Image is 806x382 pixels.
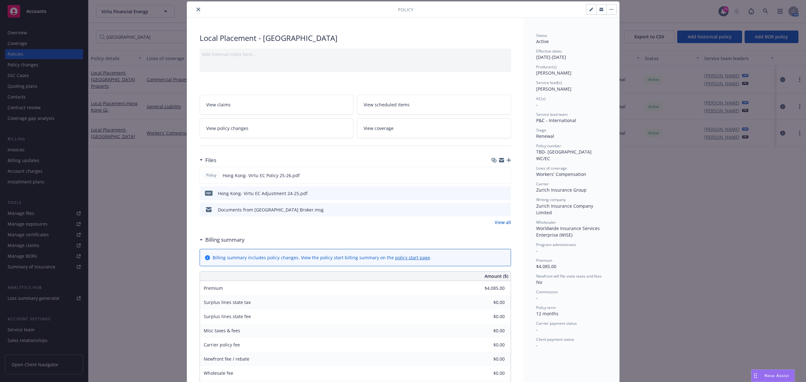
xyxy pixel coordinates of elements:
[204,285,223,291] span: Premium
[204,299,251,305] span: Surplus lines state tax
[536,197,566,202] span: Writing company
[536,48,562,54] span: Effective dates
[468,340,508,350] input: 0.00
[752,370,759,382] div: Drag to move
[536,273,602,279] span: Newfront will file state taxes and fees
[536,220,556,225] span: Wholesaler
[195,6,202,13] button: close
[536,33,547,38] span: Status
[536,149,594,161] span: TBD- [GEOGRAPHIC_DATA] WC/EC
[503,206,508,213] button: preview file
[206,125,248,132] span: View policy changes
[536,96,546,101] span: AC(s)
[468,284,508,293] input: 0.00
[536,248,538,254] span: -
[536,321,577,326] span: Carrier payment status
[200,236,245,244] div: Billing summary
[536,203,594,216] span: Zurich Insurance Company Limited
[536,187,587,193] span: Zurich Insurance Group
[468,326,508,335] input: 0.00
[468,298,508,307] input: 0.00
[536,102,538,108] span: -
[204,370,233,376] span: Wholesale fee
[205,236,245,244] h3: Billing summary
[536,133,554,139] span: Renewal
[536,143,561,149] span: Policy number
[751,369,795,382] button: Nova Assist
[204,328,240,334] span: Misc taxes & fees
[468,354,508,364] input: 0.00
[536,70,571,76] span: [PERSON_NAME]
[468,368,508,378] input: 0.00
[536,117,576,123] span: P&C - International
[364,101,410,108] span: View scheduled items
[502,172,508,179] button: preview file
[485,273,508,279] span: Amount ($)
[205,191,213,195] span: pdf
[200,33,511,43] div: Local Placement - [GEOGRAPHIC_DATA]
[536,242,576,247] span: Program administrator
[205,172,218,178] span: Policy
[495,219,511,226] a: View all
[536,181,549,187] span: Carrier
[503,190,508,197] button: preview file
[536,127,546,133] span: Stage
[204,356,249,362] span: Newfront fee / rebate
[536,258,552,263] span: Premium
[395,255,430,261] a: policy start page
[536,342,538,348] span: -
[204,313,251,319] span: Surplus lines state fee
[536,295,538,301] span: -
[536,48,607,60] div: [DATE] - [DATE]
[202,51,508,58] div: Add internal notes here...
[364,125,394,132] span: View coverage
[200,118,354,138] a: View policy changes
[536,263,556,269] span: $4,085.00
[536,327,538,333] span: -
[536,166,567,171] span: Lines of coverage
[493,190,498,197] button: download file
[398,6,413,13] span: Policy
[213,254,431,261] div: Billing summary includes policy changes. View the policy start billing summary on the .
[200,95,354,115] a: View claims
[536,337,574,342] span: Client payment status
[218,206,324,213] div: Documents from [GEOGRAPHIC_DATA] Broker.msg
[536,86,571,92] span: [PERSON_NAME]
[536,38,549,44] span: Active
[357,118,511,138] a: View coverage
[492,172,497,179] button: download file
[536,64,557,70] span: Producer(s)
[218,190,308,197] div: Hong Kong- Virtu EC Adjustment 24-25.pdf
[357,95,511,115] a: View scheduled items
[536,112,568,117] span: Service lead team
[206,101,231,108] span: View claims
[536,305,556,310] span: Policy term
[536,279,542,285] span: No
[764,373,789,378] span: Nova Assist
[205,156,216,164] h3: Files
[493,206,498,213] button: download file
[536,225,601,238] span: Worldwide Insurance Services Enterprise (WISE)
[536,171,586,177] span: Workers' Compensation
[468,312,508,321] input: 0.00
[223,172,300,179] span: Hong Kong- Virtu EC Policy 25-26.pdf
[536,289,558,295] span: Commission
[200,156,216,164] div: Files
[204,342,240,348] span: Carrier policy fee
[536,80,562,85] span: Service lead(s)
[536,311,559,317] span: 12 months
